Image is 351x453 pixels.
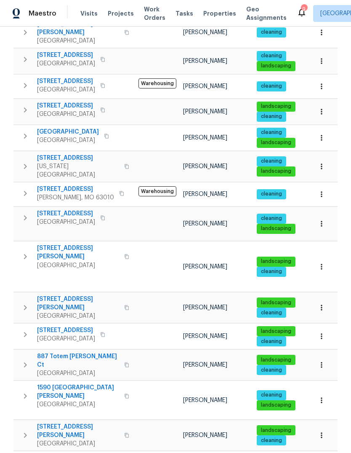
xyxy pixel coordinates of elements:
[183,135,227,141] span: [PERSON_NAME]
[258,52,285,59] span: cleaning
[108,9,134,18] span: Projects
[37,20,119,37] span: [STREET_ADDRESS][PERSON_NAME]
[37,335,95,343] span: [GEOGRAPHIC_DATA]
[258,103,295,110] span: landscaping
[258,168,295,175] span: landscaping
[37,37,119,45] span: [GEOGRAPHIC_DATA]
[37,154,119,162] span: [STREET_ADDRESS]
[37,312,119,320] span: [GEOGRAPHIC_DATA]
[258,391,285,399] span: cleaning
[183,305,227,311] span: [PERSON_NAME]
[37,162,119,179] span: [US_STATE][GEOGRAPHIC_DATA]
[258,225,295,232] span: landscaping
[37,102,95,110] span: [STREET_ADDRESS]
[37,136,99,145] span: [GEOGRAPHIC_DATA]
[258,258,295,265] span: landscaping
[138,186,176,196] span: Warehousing
[29,9,56,18] span: Maestro
[258,437,285,444] span: cleaning
[37,326,95,335] span: [STREET_ADDRESS]
[258,129,285,136] span: cleaning
[258,139,295,146] span: landscaping
[183,191,227,197] span: [PERSON_NAME]
[37,400,119,409] span: [GEOGRAPHIC_DATA]
[183,58,227,64] span: [PERSON_NAME]
[258,328,295,335] span: landscaping
[144,5,165,22] span: Work Orders
[183,264,227,270] span: [PERSON_NAME]
[138,78,176,88] span: Warehousing
[37,110,95,118] span: [GEOGRAPHIC_DATA]
[175,11,193,16] span: Tasks
[258,338,285,345] span: cleaning
[258,268,285,275] span: cleaning
[37,77,95,86] span: [STREET_ADDRESS]
[37,193,114,202] span: [PERSON_NAME], MO 63010
[258,367,285,374] span: cleaning
[258,83,285,90] span: cleaning
[183,432,227,438] span: [PERSON_NAME]
[80,9,98,18] span: Visits
[183,397,227,403] span: [PERSON_NAME]
[37,244,119,261] span: [STREET_ADDRESS][PERSON_NAME]
[37,423,119,440] span: [STREET_ADDRESS][PERSON_NAME]
[183,221,227,227] span: [PERSON_NAME]
[183,164,227,169] span: [PERSON_NAME]
[37,86,95,94] span: [GEOGRAPHIC_DATA]
[183,333,227,339] span: [PERSON_NAME]
[258,402,295,409] span: landscaping
[183,109,227,115] span: [PERSON_NAME]
[183,29,227,35] span: [PERSON_NAME]
[301,5,307,13] div: 9
[258,190,285,198] span: cleaning
[37,440,119,448] span: [GEOGRAPHIC_DATA]
[258,113,285,120] span: cleaning
[258,299,295,306] span: landscaping
[37,295,119,312] span: [STREET_ADDRESS][PERSON_NAME]
[258,29,285,36] span: cleaning
[37,352,119,369] span: 887 Totem [PERSON_NAME] Ct
[37,209,95,218] span: [STREET_ADDRESS]
[258,62,295,70] span: landscaping
[37,261,119,270] span: [GEOGRAPHIC_DATA]
[183,83,227,89] span: [PERSON_NAME]
[37,383,119,400] span: 1590 [GEOGRAPHIC_DATA][PERSON_NAME]
[37,128,99,136] span: [GEOGRAPHIC_DATA]
[203,9,236,18] span: Properties
[37,59,95,68] span: [GEOGRAPHIC_DATA]
[258,309,285,316] span: cleaning
[37,369,119,378] span: [GEOGRAPHIC_DATA]
[246,5,287,22] span: Geo Assignments
[258,215,285,222] span: cleaning
[37,218,95,226] span: [GEOGRAPHIC_DATA]
[258,357,295,364] span: landscaping
[258,427,295,434] span: landscaping
[258,158,285,165] span: cleaning
[37,185,114,193] span: [STREET_ADDRESS]
[37,51,95,59] span: [STREET_ADDRESS]
[183,362,227,368] span: [PERSON_NAME]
